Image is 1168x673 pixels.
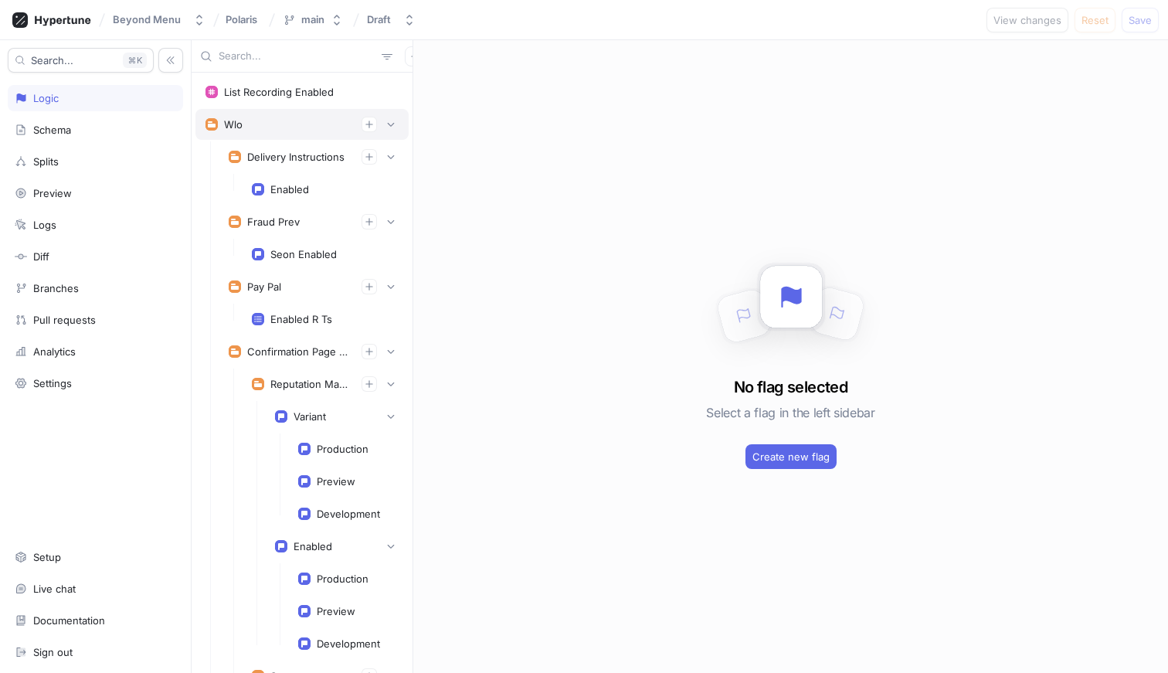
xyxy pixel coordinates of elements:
[270,248,337,260] div: Seon Enabled
[745,444,837,469] button: Create new flag
[33,314,96,326] div: Pull requests
[317,605,355,617] div: Preview
[706,399,874,427] h5: Select a flag in the left sidebar
[33,646,73,658] div: Sign out
[219,49,375,64] input: Search...
[31,56,73,65] span: Search...
[752,452,830,461] span: Create new flag
[247,151,345,163] div: Delivery Instructions
[986,8,1068,32] button: View changes
[224,86,334,98] div: List Recording Enabled
[367,13,391,26] div: Draft
[33,124,71,136] div: Schema
[33,250,49,263] div: Diff
[1075,8,1115,32] button: Reset
[33,282,79,294] div: Branches
[270,183,309,195] div: Enabled
[277,7,349,32] button: main
[247,280,281,293] div: Pay Pal
[734,376,847,399] h3: No flag selected
[33,377,72,389] div: Settings
[8,48,154,73] button: Search...K
[8,607,183,634] a: Documentation
[33,583,76,595] div: Live chat
[33,92,59,104] div: Logic
[33,345,76,358] div: Analytics
[317,637,380,650] div: Development
[270,378,349,390] div: Reputation Management
[317,508,380,520] div: Development
[1122,8,1159,32] button: Save
[294,410,326,423] div: Variant
[294,540,332,552] div: Enabled
[226,14,257,25] span: Polaris
[317,475,355,488] div: Preview
[1081,15,1109,25] span: Reset
[247,216,300,228] div: Fraud Prev
[33,551,61,563] div: Setup
[107,7,212,32] button: Beyond Menu
[247,345,349,358] div: Confirmation Page Experiments
[361,7,422,32] button: Draft
[33,219,56,231] div: Logs
[993,15,1061,25] span: View changes
[317,573,368,585] div: Production
[270,313,332,325] div: Enabled R Ts
[33,187,72,199] div: Preview
[123,53,147,68] div: K
[33,155,59,168] div: Splits
[317,443,368,455] div: Production
[1129,15,1152,25] span: Save
[33,614,105,627] div: Documentation
[301,13,324,26] div: main
[113,13,181,26] div: Beyond Menu
[224,118,243,131] div: Wlo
